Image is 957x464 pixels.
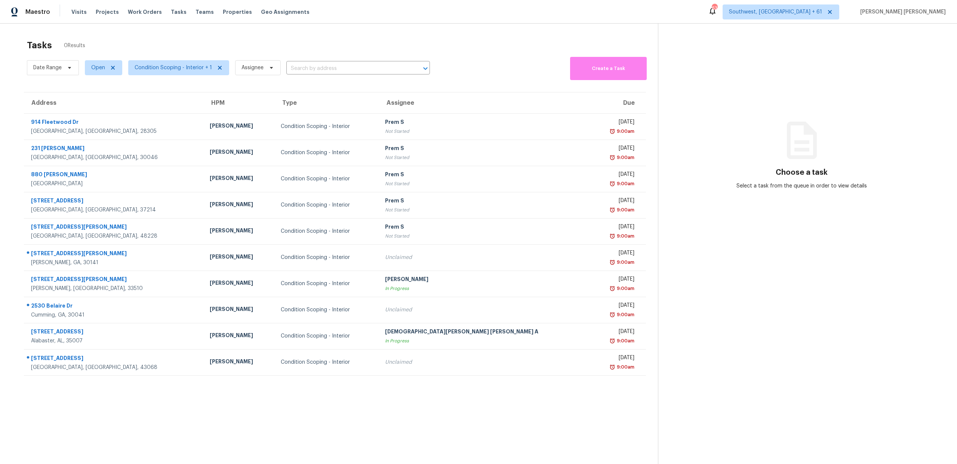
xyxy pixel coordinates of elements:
div: [PERSON_NAME], GA, 30141 [31,259,198,266]
div: [DATE] [597,275,634,285]
div: [GEOGRAPHIC_DATA], [GEOGRAPHIC_DATA], 48228 [31,232,198,240]
div: Not Started [385,206,585,214]
div: [GEOGRAPHIC_DATA], [GEOGRAPHIC_DATA], 30046 [31,154,198,161]
img: Overdue Alarm Icon [609,285,615,292]
div: 9:00am [615,206,634,214]
h3: Choose a task [776,169,828,176]
div: [STREET_ADDRESS][PERSON_NAME] [31,250,198,259]
div: Not Started [385,180,585,187]
span: Geo Assignments [261,8,310,16]
button: Open [420,63,431,74]
div: 2530 Belaire Dr [31,302,198,311]
div: [PERSON_NAME] [210,305,269,315]
h2: Tasks [27,42,52,49]
img: Overdue Alarm Icon [609,259,615,266]
div: [GEOGRAPHIC_DATA], [GEOGRAPHIC_DATA], 43068 [31,364,198,371]
div: Not Started [385,128,585,135]
div: [PERSON_NAME] [210,358,269,367]
div: Select a task from the queue in order to view details [730,182,874,190]
span: [PERSON_NAME] [PERSON_NAME] [857,8,946,16]
th: Address [24,92,204,113]
div: In Progress [385,285,585,292]
div: Condition Scoping - Interior [281,228,373,235]
span: Southwest, [GEOGRAPHIC_DATA] + 61 [729,8,822,16]
div: 9:00am [615,285,634,292]
div: [DATE] [597,249,634,259]
div: Condition Scoping - Interior [281,175,373,183]
span: Tasks [171,9,187,15]
img: Overdue Alarm Icon [609,154,615,161]
span: Date Range [33,64,62,71]
div: [DATE] [597,328,634,337]
div: [PERSON_NAME] [210,279,269,289]
div: 9:00am [615,337,634,345]
div: [GEOGRAPHIC_DATA], [GEOGRAPHIC_DATA], 37214 [31,206,198,214]
th: Type [275,92,379,113]
span: Assignee [241,64,264,71]
div: Unclaimed [385,254,585,261]
div: [STREET_ADDRESS][PERSON_NAME] [31,223,198,232]
div: Unclaimed [385,306,585,314]
div: [STREET_ADDRESS][PERSON_NAME] [31,275,198,285]
div: [PERSON_NAME], [GEOGRAPHIC_DATA], 33510 [31,285,198,292]
div: [DATE] [597,118,634,128]
div: Prem S [385,144,585,154]
div: Unclaimed [385,358,585,366]
div: 9:00am [615,154,634,161]
div: [PERSON_NAME] [210,174,269,184]
th: HPM [204,92,275,113]
div: 880 [PERSON_NAME] [31,171,198,180]
span: Condition Scoping - Interior + 1 [135,64,212,71]
span: Properties [223,8,252,16]
div: [PERSON_NAME] [385,275,585,285]
div: [DATE] [597,354,634,363]
div: 9:00am [615,311,634,318]
div: Condition Scoping - Interior [281,358,373,366]
div: [GEOGRAPHIC_DATA], [GEOGRAPHIC_DATA], 28305 [31,128,198,135]
div: 914 Fleetwood Dr [31,118,198,128]
div: [STREET_ADDRESS] [31,354,198,364]
div: [DEMOGRAPHIC_DATA][PERSON_NAME] [PERSON_NAME] A [385,328,585,337]
div: [STREET_ADDRESS] [31,197,198,206]
span: 0 Results [64,42,85,49]
div: [PERSON_NAME] [210,227,269,236]
span: Visits [71,8,87,16]
div: 9:00am [615,259,634,266]
span: Projects [96,8,119,16]
div: 9:00am [615,363,634,371]
div: [STREET_ADDRESS] [31,328,198,337]
div: Prem S [385,171,585,180]
img: Overdue Alarm Icon [609,232,615,240]
div: Condition Scoping - Interior [281,280,373,287]
span: Create a Task [574,64,643,73]
div: Prem S [385,223,585,232]
div: [DATE] [597,197,634,206]
div: Condition Scoping - Interior [281,201,373,209]
img: Overdue Alarm Icon [609,128,615,135]
img: Overdue Alarm Icon [609,206,615,214]
div: 638 [712,4,717,12]
div: 231 [PERSON_NAME] [31,144,198,154]
div: [DATE] [597,223,634,232]
div: Not Started [385,154,585,161]
div: [GEOGRAPHIC_DATA] [31,180,198,187]
th: Assignee [379,92,591,113]
div: [DATE] [597,302,634,311]
div: In Progress [385,337,585,345]
div: [PERSON_NAME] [210,201,269,210]
div: Condition Scoping - Interior [281,332,373,340]
div: [DATE] [597,171,634,180]
div: Cumming, GA, 30041 [31,311,198,319]
div: Alabaster, AL, 35007 [31,337,198,345]
div: Condition Scoping - Interior [281,123,373,130]
div: [PERSON_NAME] [210,253,269,262]
div: Condition Scoping - Interior [281,149,373,156]
div: [DATE] [597,144,634,154]
div: Condition Scoping - Interior [281,254,373,261]
img: Overdue Alarm Icon [609,363,615,371]
div: 9:00am [615,180,634,187]
span: Teams [196,8,214,16]
span: Open [91,64,105,71]
div: Prem S [385,197,585,206]
div: 9:00am [615,128,634,135]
